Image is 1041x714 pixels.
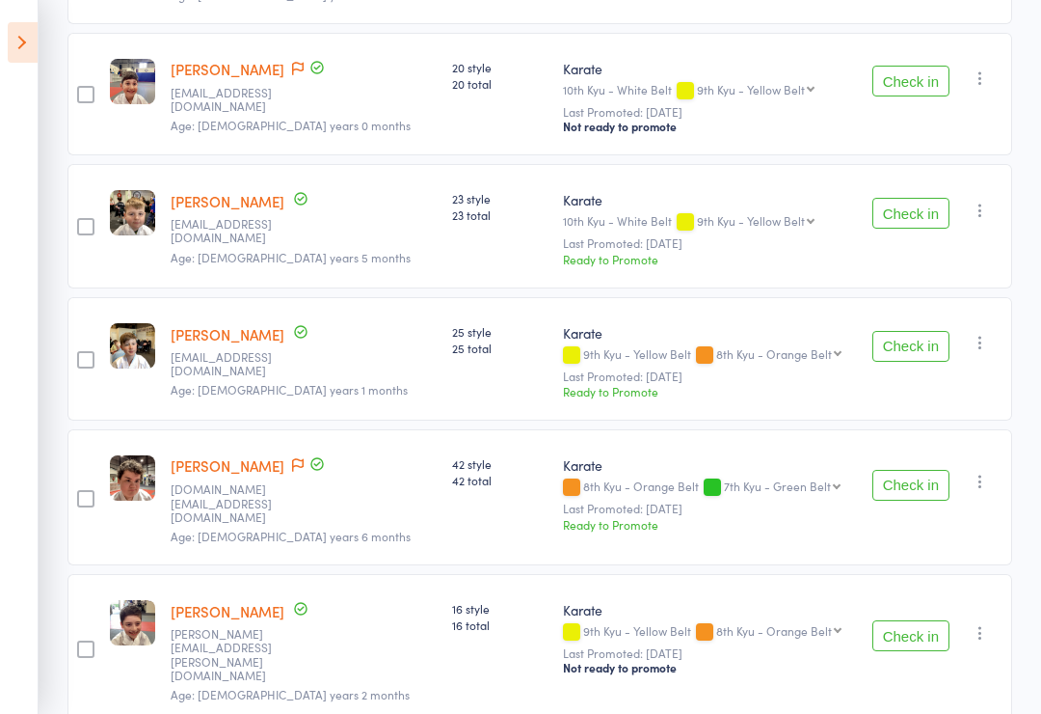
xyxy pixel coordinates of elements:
div: Karate [563,323,851,343]
span: 16 total [452,617,548,633]
div: Ready to Promote [563,516,851,533]
span: 23 style [452,190,548,206]
div: 10th Kyu - White Belt [563,214,851,231]
small: Last Promoted: [DATE] [563,646,851,660]
div: 7th Kyu - Green Belt [724,480,831,492]
button: Check in [872,331,949,362]
span: 42 style [452,455,548,472]
div: 8th Kyu - Orange Belt [563,480,851,496]
span: 25 style [452,323,548,340]
div: 9th Kyu - Yellow Belt [697,214,805,227]
button: Check in [872,470,949,501]
img: image1737524472.png [110,600,155,645]
div: Not ready to promote [563,119,851,134]
img: image1705986048.png [110,59,155,104]
a: [PERSON_NAME] [171,601,284,621]
span: Age: [DEMOGRAPHIC_DATA] years 6 months [171,528,411,544]
button: Check in [872,620,949,651]
a: [PERSON_NAME] [171,455,284,476]
div: 8th Kyu - Orange Belt [716,347,832,360]
div: 9th Kyu - Yellow Belt [563,624,851,641]
small: Last Promoted: [DATE] [563,370,851,383]
div: Karate [563,190,851,209]
a: [PERSON_NAME] [171,191,284,211]
a: [PERSON_NAME] [171,324,284,344]
img: image1748503312.png [110,190,155,235]
small: Last Promoted: [DATE] [563,236,851,250]
span: 42 total [452,472,548,488]
div: Not ready to promote [563,660,851,675]
small: Last Promoted: [DATE] [563,105,851,119]
img: image1692257464.png [110,455,155,501]
div: Karate [563,455,851,475]
button: Check in [872,198,949,229]
div: Ready to Promote [563,251,851,267]
small: keryn.miller@hotmail.com [171,627,296,683]
span: Age: [DEMOGRAPHIC_DATA] years 2 months [171,686,410,702]
span: Age: [DEMOGRAPHIC_DATA] years 5 months [171,249,411,265]
span: 25 total [452,340,548,356]
div: Karate [563,600,851,619]
button: Check in [872,66,949,96]
span: Age: [DEMOGRAPHIC_DATA] years 1 months [171,381,408,398]
small: megsandliz@gmail.com [171,217,296,245]
div: 9th Kyu - Yellow Belt [563,347,851,364]
div: 10th Kyu - White Belt [563,83,851,99]
div: Karate [563,59,851,78]
div: Ready to Promote [563,383,851,399]
small: Last Promoted: [DATE] [563,502,851,515]
span: 20 total [452,75,548,92]
span: 20 style [452,59,548,75]
small: M.masalkovska@yahoo.com [171,86,296,114]
img: image1727075588.png [110,323,155,369]
span: 16 style [452,600,548,617]
small: leneham.family@gmail.com [171,482,296,524]
div: 9th Kyu - Yellow Belt [697,83,805,96]
div: 8th Kyu - Orange Belt [716,624,832,637]
small: Anthea.horn@health.nsw.gov.au [171,350,296,378]
span: Age: [DEMOGRAPHIC_DATA] years 0 months [171,117,411,133]
span: 23 total [452,206,548,223]
a: [PERSON_NAME] [171,59,284,79]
